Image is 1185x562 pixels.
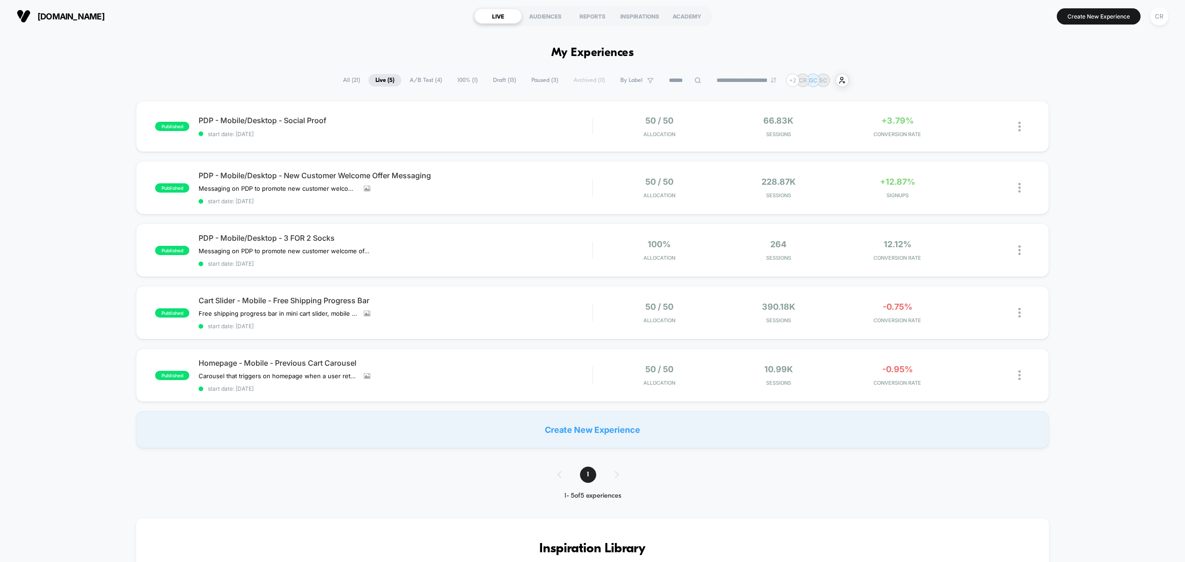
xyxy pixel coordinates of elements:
[721,255,836,261] span: Sessions
[645,302,674,312] span: 50 / 50
[155,183,189,193] span: published
[199,171,592,180] span: PDP - Mobile/Desktop - New Customer Welcome Offer Messaging
[763,116,793,125] span: 66.83k
[786,74,799,87] div: + 2
[840,131,954,137] span: CONVERSION RATE
[620,77,642,84] span: By Label
[840,380,954,386] span: CONVERSION RATE
[1018,245,1021,255] img: close
[524,74,565,87] span: Paused ( 3 )
[551,46,634,60] h1: My Experiences
[645,116,674,125] span: 50 / 50
[199,185,357,192] span: Messaging on PDP to promote new customer welcome offer, this only shows to users who have not pur...
[645,177,674,187] span: 50 / 50
[809,77,817,84] p: GC
[840,317,954,324] span: CONVERSION RATE
[882,364,913,374] span: -0.95%
[761,177,796,187] span: 228.87k
[199,385,592,392] span: start date: [DATE]
[643,255,675,261] span: Allocation
[450,74,485,87] span: 100% ( 1 )
[548,492,637,500] div: 1 - 5 of 5 experiences
[1018,183,1021,193] img: close
[1018,122,1021,131] img: close
[403,74,449,87] span: A/B Test ( 4 )
[569,9,616,24] div: REPORTS
[199,260,592,267] span: start date: [DATE]
[155,246,189,255] span: published
[721,192,836,199] span: Sessions
[1057,8,1141,25] button: Create New Experience
[663,9,711,24] div: ACADEMY
[199,247,370,255] span: Messaging on PDP to promote new customer welcome offer, this only shows to users who have not pur...
[199,131,592,137] span: start date: [DATE]
[136,411,1048,448] div: Create New Experience
[880,177,915,187] span: +12.87%
[643,131,675,137] span: Allocation
[643,192,675,199] span: Allocation
[1150,7,1168,25] div: CR
[840,192,954,199] span: SIGNUPS
[884,239,911,249] span: 12.12%
[771,77,776,83] img: end
[199,198,592,205] span: start date: [DATE]
[368,74,401,87] span: Live ( 5 )
[645,364,674,374] span: 50 / 50
[199,116,592,125] span: PDP - Mobile/Desktop - Social Proof
[643,380,675,386] span: Allocation
[155,122,189,131] span: published
[14,9,107,24] button: [DOMAIN_NAME]
[799,77,807,84] p: CR
[17,9,31,23] img: Visually logo
[199,372,357,380] span: Carousel that triggers on homepage when a user returns and their cart has more than 0 items in it...
[1018,370,1021,380] img: close
[486,74,523,87] span: Draft ( 13 )
[199,233,592,243] span: PDP - Mobile/Desktop - 3 FOR 2 Socks
[199,358,592,368] span: Homepage - Mobile - Previous Cart Carousel
[336,74,367,87] span: All ( 21 )
[840,255,954,261] span: CONVERSION RATE
[721,317,836,324] span: Sessions
[643,317,675,324] span: Allocation
[37,12,105,21] span: [DOMAIN_NAME]
[881,116,914,125] span: +3.79%
[819,77,827,84] p: SC
[762,302,795,312] span: 390.18k
[721,380,836,386] span: Sessions
[522,9,569,24] div: AUDIENCES
[199,310,357,317] span: Free shipping progress bar in mini cart slider, mobile only
[199,323,592,330] span: start date: [DATE]
[580,467,596,483] span: 1
[883,302,912,312] span: -0.75%
[155,308,189,318] span: published
[155,371,189,380] span: published
[721,131,836,137] span: Sessions
[1148,7,1171,26] button: CR
[770,239,786,249] span: 264
[199,296,592,305] span: Cart Slider - Mobile - Free Shipping Progress Bar
[616,9,663,24] div: INSPIRATIONS
[164,542,1021,556] h3: Inspiration Library
[474,9,522,24] div: LIVE
[1018,308,1021,318] img: close
[648,239,671,249] span: 100%
[764,364,793,374] span: 10.99k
